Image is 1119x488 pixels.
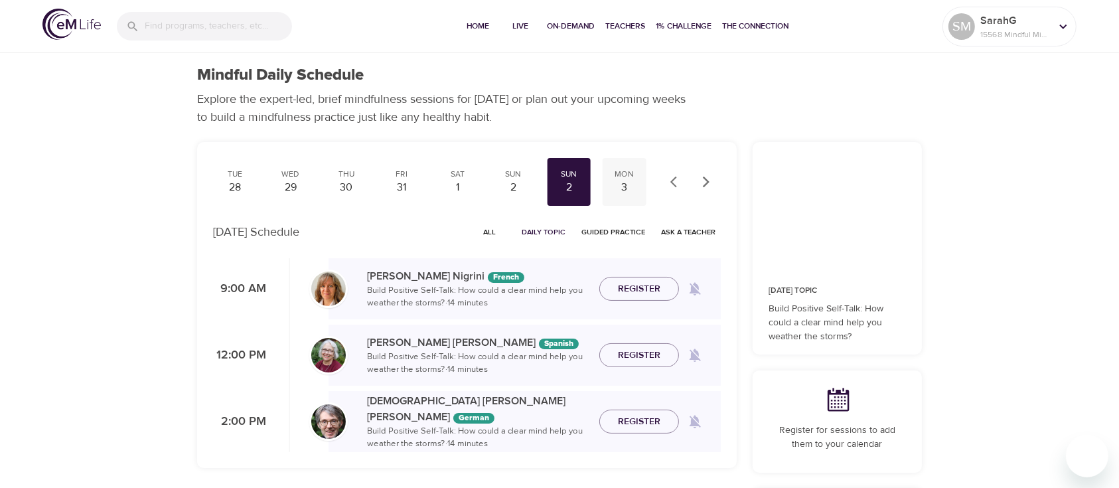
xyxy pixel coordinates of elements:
span: Daily Topic [522,226,565,238]
p: Register for sessions to add them to your calendar [769,424,906,451]
p: SarahG [980,13,1051,29]
p: Explore the expert-led, brief mindfulness sessions for [DATE] or plan out your upcoming weeks to ... [197,90,695,126]
button: Ask a Teacher [656,222,721,242]
p: Build Positive Self-Talk: How could a clear mind help you weather the storms? · 14 minutes [367,425,589,451]
div: Sun [496,169,530,180]
span: Register [618,414,660,430]
span: Ask a Teacher [661,226,715,238]
button: Daily Topic [516,222,571,242]
span: Register [618,347,660,364]
p: 2:00 PM [213,413,266,431]
div: 2 [496,180,530,195]
span: The Connection [722,19,788,33]
div: The episodes in this programs will be in French [488,272,524,283]
span: 1% Challenge [656,19,711,33]
div: Sun [552,169,585,180]
div: 3 [608,180,641,195]
p: [DATE] Topic [769,285,906,297]
button: All [469,222,511,242]
p: [PERSON_NAME] [PERSON_NAME] [367,335,589,351]
div: 28 [218,180,252,195]
div: Mon [608,169,641,180]
button: Guided Practice [576,222,650,242]
iframe: Button to launch messaging window [1066,435,1108,477]
div: The episodes in this programs will be in German [453,413,494,424]
span: Register [618,281,660,297]
img: logo [42,9,101,40]
span: Guided Practice [581,226,645,238]
p: [PERSON_NAME] Nigrini [367,268,589,284]
div: Thu [330,169,363,180]
div: Fri [386,169,419,180]
div: 29 [274,180,307,195]
p: Build Positive Self-Talk: How could a clear mind help you weather the storms? [769,302,906,344]
button: Register [599,343,679,368]
span: All [474,226,506,238]
div: 2 [552,180,585,195]
div: Tue [218,169,252,180]
p: Build Positive Self-Talk: How could a clear mind help you weather the storms? · 14 minutes [367,351,589,376]
p: 15568 Mindful Minutes [980,29,1051,41]
p: 12:00 PM [213,347,266,365]
div: Sat [441,169,475,180]
div: 30 [330,180,363,195]
span: Remind me when a class goes live every Monday at 2:00 PM [679,406,711,438]
button: Register [599,410,679,434]
span: On-Demand [547,19,595,33]
img: Bernice_Moore_min.jpg [311,338,346,372]
h1: Mindful Daily Schedule [197,66,364,85]
div: 1 [441,180,475,195]
span: Remind me when a class goes live every Monday at 9:00 AM [679,273,711,305]
div: 31 [386,180,419,195]
div: The episodes in this programs will be in Spanish [539,339,579,349]
div: Wed [274,169,307,180]
span: Remind me when a class goes live every Monday at 12:00 PM [679,339,711,371]
input: Find programs, teachers, etc... [145,12,292,41]
span: Live [504,19,536,33]
button: Register [599,277,679,301]
img: Christian%20L%C3%BCtke%20W%C3%B6stmann.png [311,404,346,439]
p: [DATE] Schedule [213,223,299,241]
p: [DEMOGRAPHIC_DATA] [PERSON_NAME] [PERSON_NAME] [367,393,589,425]
img: MelissaNigiri.jpg [311,272,346,306]
span: Teachers [605,19,645,33]
p: Build Positive Self-Talk: How could a clear mind help you weather the storms? · 14 minutes [367,284,589,310]
p: 9:00 AM [213,280,266,298]
span: Home [462,19,494,33]
div: SM [948,13,975,40]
